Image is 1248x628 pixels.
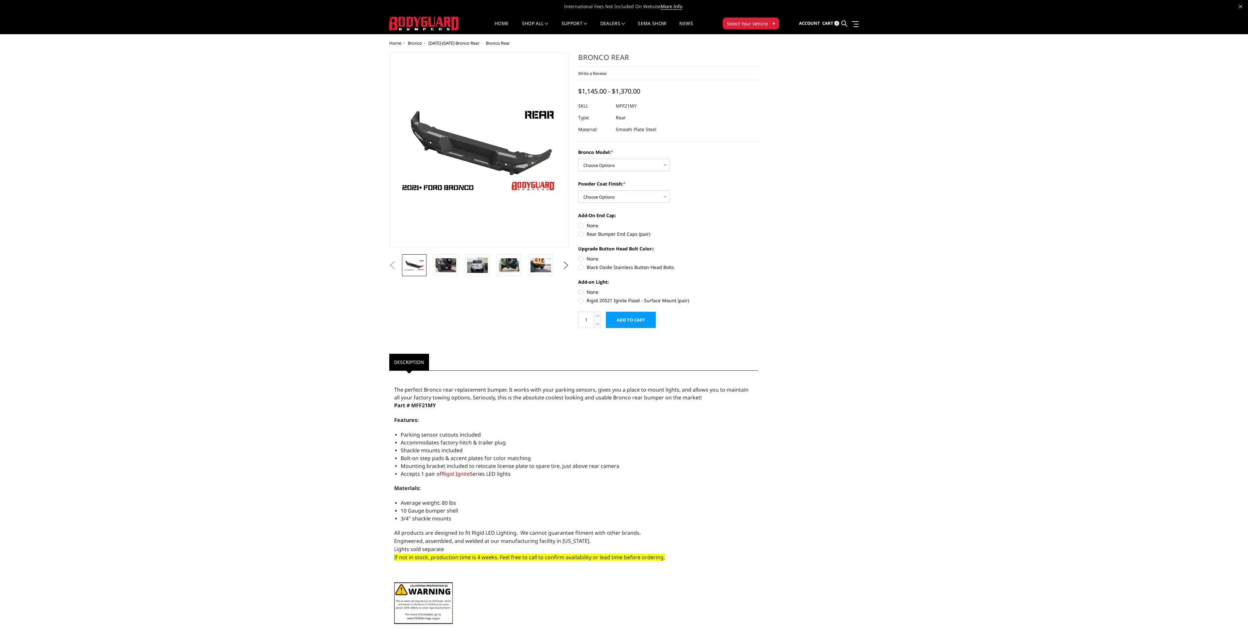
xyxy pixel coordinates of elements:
[389,17,459,30] img: BODYGUARD BUMPERS
[401,431,481,438] span: Parking sensor cutouts included
[401,447,463,454] span: Shackle mounts included
[799,20,820,26] span: Account
[389,52,569,248] a: Bronco Rear
[578,222,758,229] label: None
[606,312,656,328] input: Add to Cart
[404,260,424,271] img: Bronco Rear
[394,537,591,545] span: Engineered, assembled, and welded at our manufacturing facility in [US_STATE].
[616,124,656,135] dd: Smooth Plate Steel
[578,70,607,76] a: Write a Review
[394,546,444,553] span: Lights sold separate
[388,261,397,270] button: Previous
[394,554,665,561] span: If not in stock, production time is 4 weeks. Feel free to call to confirm availability or lead ti...
[499,258,519,272] img: Bronco Rear
[773,20,775,27] span: ▾
[578,245,758,252] label: Upgrade Button Head Bolt Color::
[578,289,758,295] label: None
[389,354,429,370] a: Description
[522,21,548,34] a: shop all
[436,258,456,272] img: Shown with optional bolt-on end caps
[401,515,451,522] span: 3/4" shackle mounts
[723,18,779,29] button: Select Your Vehicle
[531,258,551,272] img: Shown with optional bolt-on end caps
[578,180,758,187] label: Powder Coat Finish:
[661,3,682,10] a: More Info
[616,112,626,124] dd: Rear
[401,507,458,514] span: 10 Gauge bumper shell
[562,21,587,34] a: Support
[442,470,470,477] a: Rigid Ignite
[799,15,820,32] a: Account
[486,40,510,46] span: Bronco Rear
[401,462,619,470] span: Mounting bracket included to relocate license plate to spare tire, just above rear camera
[822,20,833,26] span: Cart
[578,52,758,67] h1: Bronco Rear
[578,124,611,135] dt: Material:
[578,255,758,262] label: None
[401,470,442,477] span: Accepts 1 pair of
[578,149,758,156] label: Bronco Model:
[394,529,641,536] span: All products are designed to fit Rigid LED Lighting. We cannot guarantee fitment with other brands.
[470,470,511,477] span: Series LED lights
[401,455,531,462] span: Bolt-on step pads & accent plates for color matching
[495,21,509,34] a: Home
[578,87,640,96] span: $1,145.00 - $1,370.00
[394,402,436,409] span: Part # MFF21MY
[578,278,758,285] label: Add-on Light:
[600,21,625,34] a: Dealers
[389,40,401,46] a: Home
[394,386,748,401] span: The perfect Bronco rear replacement bumper. It works with your parking sensors, gives you a place...
[822,15,839,32] a: Cart 0
[467,258,488,273] img: Bronco Rear
[578,297,758,304] label: Rigid 20521 Ignite Flood - Surface Mount (pair)
[727,20,768,27] span: Select Your Vehicle
[834,21,839,26] span: 0
[616,100,637,112] dd: MFF21MY
[401,499,456,506] span: Average weight: 80 lbs
[638,21,666,34] a: SEMA Show
[394,485,421,492] span: Materials:
[561,261,571,270] button: Next
[408,40,422,46] a: Bronco
[578,212,758,219] label: Add-On End Cap:
[679,21,693,34] a: News
[578,231,758,237] label: Rear Bumper End Caps (pair)
[578,264,758,271] label: Black Oxide Stainless Button-Head Bolts
[428,40,479,46] a: [DATE]-[DATE] Bronco Rear
[578,112,611,124] dt: Type:
[578,100,611,112] dt: SKU:
[394,416,419,424] span: Features:
[401,439,506,446] span: Accommodates factory hitch & trailer plug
